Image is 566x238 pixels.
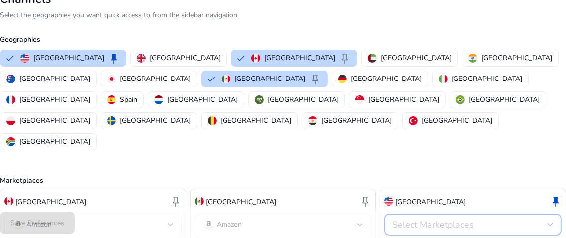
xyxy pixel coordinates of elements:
img: sg.svg [355,95,364,104]
p: [GEOGRAPHIC_DATA] [381,53,452,63]
p: [GEOGRAPHIC_DATA] [19,115,90,126]
p: [GEOGRAPHIC_DATA] [264,53,335,63]
span: keep [339,52,351,64]
p: [GEOGRAPHIC_DATA] [150,53,221,63]
img: ae.svg [368,54,377,63]
img: uk.svg [137,54,146,63]
img: ca.svg [251,54,260,63]
p: [GEOGRAPHIC_DATA] [395,197,466,207]
p: [GEOGRAPHIC_DATA] [33,53,104,63]
p: [GEOGRAPHIC_DATA] [206,197,276,207]
p: [GEOGRAPHIC_DATA] [268,94,339,105]
span: keep [309,73,321,85]
p: [GEOGRAPHIC_DATA] [234,74,305,84]
img: it.svg [439,75,448,83]
span: keep [550,195,562,207]
img: au.svg [6,75,15,83]
p: Spain [120,94,137,105]
span: keep [359,195,371,207]
img: jp.svg [107,75,116,83]
p: [GEOGRAPHIC_DATA] [351,74,422,84]
img: za.svg [6,137,15,146]
p: [GEOGRAPHIC_DATA] [368,94,439,105]
img: se.svg [107,116,116,125]
p: [GEOGRAPHIC_DATA] [15,197,86,207]
p: [GEOGRAPHIC_DATA] [120,115,191,126]
img: in.svg [468,54,477,63]
p: [GEOGRAPHIC_DATA] [19,74,90,84]
img: sa.svg [255,95,264,104]
img: be.svg [208,116,217,125]
p: [GEOGRAPHIC_DATA] [19,136,90,147]
img: es.svg [107,95,116,104]
span: keep [170,195,182,207]
p: [GEOGRAPHIC_DATA] [452,74,522,84]
p: [GEOGRAPHIC_DATA] [120,74,191,84]
img: de.svg [338,75,347,83]
p: [GEOGRAPHIC_DATA] [221,115,291,126]
p: [GEOGRAPHIC_DATA] [19,94,90,105]
img: nl.svg [154,95,163,104]
p: [GEOGRAPHIC_DATA] [321,115,392,126]
span: keep [108,52,120,64]
img: eg.svg [308,116,317,125]
img: tr.svg [409,116,418,125]
img: br.svg [456,95,465,104]
img: us.svg [20,54,29,63]
p: [GEOGRAPHIC_DATA] [481,53,552,63]
img: mx.svg [222,75,230,83]
img: fr.svg [6,95,15,104]
p: [GEOGRAPHIC_DATA] [167,94,238,105]
p: [GEOGRAPHIC_DATA] [469,94,540,105]
img: pl.svg [6,116,15,125]
p: [GEOGRAPHIC_DATA] [422,115,492,126]
img: mx.svg [195,197,204,206]
img: ca.svg [4,197,13,206]
img: us.svg [384,197,393,206]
